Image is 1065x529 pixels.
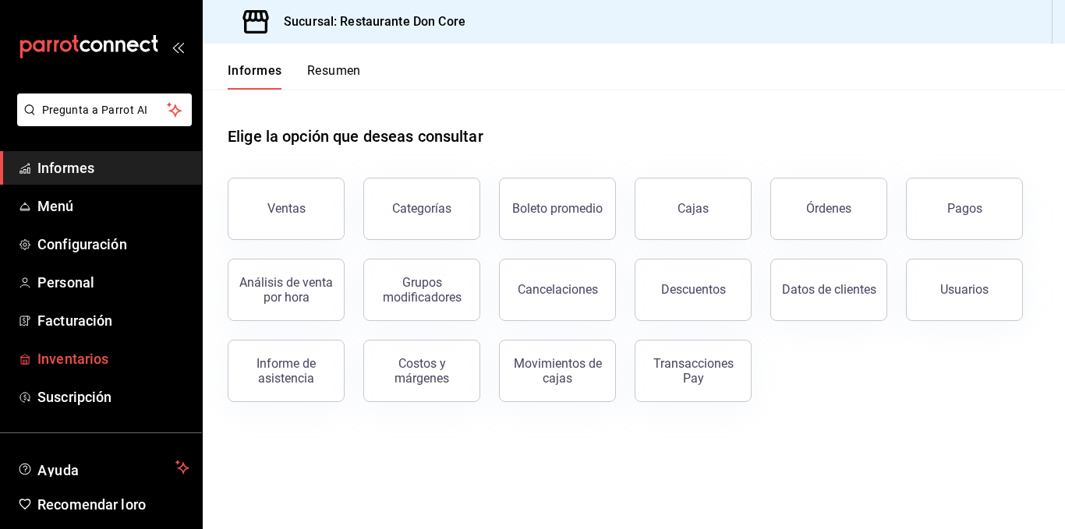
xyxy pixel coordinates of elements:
[499,259,616,321] button: Cancelaciones
[940,282,989,297] font: Usuarios
[37,274,94,291] font: Personal
[363,340,480,402] button: Costos y márgenes
[653,356,734,386] font: Transacciones Pay
[635,340,752,402] button: Transacciones Pay
[383,275,462,305] font: Grupos modificadores
[239,275,333,305] font: Análisis de venta por hora
[37,462,80,478] font: Ayuda
[37,198,74,214] font: Menú
[770,259,887,321] button: Datos de clientes
[284,14,465,29] font: Sucursal: Restaurante Don Core
[37,496,146,513] font: Recomendar loro
[228,259,345,321] button: Análisis de venta por hora
[392,201,451,216] font: Categorías
[37,160,94,176] font: Informes
[228,62,361,90] div: pestañas de navegación
[267,201,306,216] font: Ventas
[518,282,598,297] font: Cancelaciones
[37,389,111,405] font: Suscripción
[806,201,851,216] font: Órdenes
[11,113,192,129] a: Pregunta a Parrot AI
[512,201,603,216] font: Boleto promedio
[172,41,184,53] button: abrir_cajón_menú
[499,178,616,240] button: Boleto promedio
[635,178,752,240] button: Cajas
[906,178,1023,240] button: Pagos
[228,63,282,78] font: Informes
[363,178,480,240] button: Categorías
[782,282,876,297] font: Datos de clientes
[17,93,192,126] button: Pregunta a Parrot AI
[257,356,316,386] font: Informe de asistencia
[395,356,449,386] font: Costos y márgenes
[37,236,127,252] font: Configuración
[635,259,752,321] button: Descuentos
[678,201,709,216] font: Cajas
[499,340,616,402] button: Movimientos de cajas
[906,259,1023,321] button: Usuarios
[307,63,361,78] font: Resumen
[37,351,108,367] font: Inventarios
[228,178,345,240] button: Ventas
[661,282,726,297] font: Descuentos
[947,201,982,216] font: Pagos
[37,312,112,329] font: Facturación
[363,259,480,321] button: Grupos modificadores
[770,178,887,240] button: Órdenes
[228,340,345,402] button: Informe de asistencia
[228,127,483,146] font: Elige la opción que deseas consultar
[514,356,602,386] font: Movimientos de cajas
[42,104,148,116] font: Pregunta a Parrot AI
